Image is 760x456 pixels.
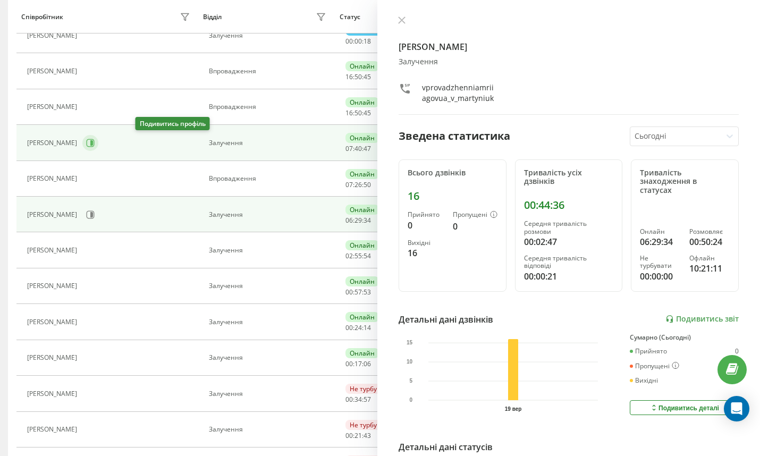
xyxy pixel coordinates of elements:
span: 34 [364,216,371,225]
span: 34 [354,395,362,404]
div: Прийнято [630,348,667,355]
div: Залучення [209,32,329,39]
div: Онлайн [345,348,379,358]
span: 40 [354,144,362,153]
span: 21 [354,431,362,440]
span: 45 [364,72,371,81]
div: [PERSON_NAME] [27,211,80,218]
div: Середня тривалість розмови [524,220,614,235]
span: 02 [345,251,353,260]
div: 10:21:11 [689,262,730,275]
div: Залучення [209,318,329,326]
span: 24 [354,323,362,332]
div: : : [345,217,371,224]
div: Середня тривалість відповіді [524,255,614,270]
text: 5 [410,378,413,384]
span: 55 [354,251,362,260]
div: Статус [340,13,360,21]
span: 45 [364,108,371,117]
text: 10 [407,359,413,365]
div: : : [345,252,371,260]
div: 0 [735,348,739,355]
div: Залучення [209,390,329,398]
span: 50 [354,108,362,117]
div: [PERSON_NAME] [27,32,80,39]
span: 00 [345,37,353,46]
div: Залучення [209,282,329,290]
span: 07 [345,144,353,153]
div: Не турбувати [640,255,680,270]
div: Онлайн [345,276,379,286]
div: 06:29:34 [640,235,680,248]
div: Онлайн [345,97,379,107]
span: 57 [354,288,362,297]
div: [PERSON_NAME] [27,282,80,290]
div: 00:44:36 [524,199,614,212]
div: Тривалість усіх дзвінків [524,168,614,187]
div: 16 [408,190,497,202]
div: Прийнято [408,211,444,218]
div: Впровадження [209,103,329,111]
div: : : [345,181,371,189]
div: Вихідні [630,377,658,384]
div: Подивитись профіль [136,117,210,130]
div: Сумарно (Сьогодні) [630,334,739,341]
div: 0 [408,219,444,232]
span: 00 [345,288,353,297]
div: [PERSON_NAME] [27,139,80,147]
span: 00 [345,323,353,332]
div: [PERSON_NAME] [27,103,80,111]
span: 17 [354,359,362,368]
div: Залучення [209,211,329,218]
span: 16 [345,108,353,117]
div: Не турбувати [345,420,396,430]
div: Залучення [209,354,329,361]
div: Open Intercom Messenger [724,396,749,421]
div: 00:02:47 [524,235,614,248]
div: : : [345,289,371,296]
span: 50 [364,180,371,189]
div: Не турбувати [345,384,396,394]
div: : : [345,109,371,117]
span: 16 [345,72,353,81]
span: 43 [364,431,371,440]
div: vprovadzhenniamriiagovua_v_martyniuk [422,82,498,104]
div: : : [345,432,371,440]
div: Розмовляє [689,228,730,235]
div: Тривалість знаходження в статусах [640,168,730,195]
div: [PERSON_NAME] [27,318,80,326]
div: Відділ [203,13,222,21]
div: 00:00:00 [640,270,680,283]
span: 50 [354,72,362,81]
div: Онлайн [640,228,680,235]
div: 00:00:21 [524,270,614,283]
div: : : [345,73,371,81]
div: : : [345,38,371,45]
div: [PERSON_NAME] [27,175,80,182]
div: [PERSON_NAME] [27,247,80,254]
div: Онлайн [345,240,379,250]
div: Онлайн [345,205,379,215]
div: : : [345,396,371,403]
span: 06 [345,216,353,225]
div: 0 [453,220,497,233]
div: [PERSON_NAME] [27,354,80,361]
div: : : [345,360,371,368]
span: 00 [345,395,353,404]
div: Зведена статистика [399,128,510,144]
div: 16 [408,247,444,259]
div: Впровадження [209,67,329,75]
div: Детальні дані дзвінків [399,313,493,326]
span: 54 [364,251,371,260]
div: Офлайн [689,255,730,262]
div: Залучення [399,57,739,66]
span: 06 [364,359,371,368]
a: Подивитись звіт [665,315,739,324]
text: 0 [410,397,413,403]
button: Подивитись деталі [630,400,739,415]
div: Всього дзвінків [408,168,497,178]
h4: [PERSON_NAME] [399,40,739,53]
div: Залучення [209,247,329,254]
span: 53 [364,288,371,297]
div: Впровадження [209,175,329,182]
